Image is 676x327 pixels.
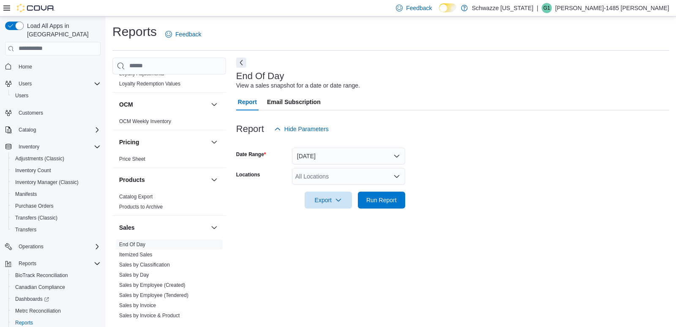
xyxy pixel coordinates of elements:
[15,142,101,152] span: Inventory
[112,23,157,40] h1: Reports
[119,118,171,124] a: OCM Weekly Inventory
[209,99,219,110] button: OCM
[119,223,135,232] h3: Sales
[236,151,266,158] label: Date Range
[236,81,360,90] div: View a sales snapshot for a date or date range.
[439,3,457,12] input: Dark Mode
[8,176,104,188] button: Inventory Manager (Classic)
[119,118,171,125] span: OCM Weekly Inventory
[15,242,101,252] span: Operations
[15,203,54,209] span: Purchase Orders
[12,213,101,223] span: Transfers (Classic)
[15,62,35,72] a: Home
[12,201,101,211] span: Purchase Orders
[15,61,101,72] span: Home
[15,79,35,89] button: Users
[238,93,257,110] span: Report
[15,92,28,99] span: Users
[209,223,219,233] button: Sales
[12,306,101,316] span: Metrc Reconciliation
[12,306,64,316] a: Metrc Reconciliation
[236,71,284,81] h3: End Of Day
[12,270,71,280] a: BioTrack Reconciliation
[19,80,32,87] span: Users
[15,242,47,252] button: Operations
[12,201,57,211] a: Purchase Orders
[209,175,219,185] button: Products
[2,60,104,73] button: Home
[119,272,149,278] span: Sales by Day
[119,193,153,200] span: Catalog Export
[236,124,264,134] h3: Report
[119,261,170,268] span: Sales by Classification
[119,302,156,308] a: Sales by Invoice
[119,292,188,298] a: Sales by Employee (Tendered)
[12,282,101,292] span: Canadian Compliance
[19,260,36,267] span: Reports
[2,107,104,119] button: Customers
[12,189,40,199] a: Manifests
[366,196,397,204] span: Run Report
[15,107,101,118] span: Customers
[8,224,104,236] button: Transfers
[292,148,405,165] button: [DATE]
[119,81,180,87] a: Loyalty Redemption Values
[162,26,204,43] a: Feedback
[19,143,39,150] span: Inventory
[119,138,207,146] button: Pricing
[8,293,104,305] a: Dashboards
[119,251,153,258] span: Itemized Sales
[8,281,104,293] button: Canadian Compliance
[12,154,68,164] a: Adjustments (Classic)
[119,176,145,184] h3: Products
[119,80,180,87] span: Loyalty Redemption Values
[236,171,260,178] label: Locations
[17,4,55,12] img: Cova
[119,156,145,162] a: Price Sheet
[8,305,104,317] button: Metrc Reconciliation
[2,78,104,90] button: Users
[310,192,347,209] span: Export
[555,3,669,13] p: [PERSON_NAME]-1485 [PERSON_NAME]
[542,3,552,13] div: Gabriel-1485 Montoya
[8,90,104,102] button: Users
[119,282,185,288] a: Sales by Employee (Created)
[119,241,145,248] span: End Of Day
[15,125,39,135] button: Catalog
[112,69,226,92] div: Loyalty
[8,188,104,200] button: Manifests
[267,93,321,110] span: Email Subscription
[15,142,43,152] button: Inventory
[15,272,68,279] span: BioTrack Reconciliation
[119,262,170,268] a: Sales by Classification
[472,3,534,13] p: Schwazze [US_STATE]
[119,138,139,146] h3: Pricing
[19,63,32,70] span: Home
[24,22,101,38] span: Load All Apps in [GEOGRAPHIC_DATA]
[15,191,37,198] span: Manifests
[12,294,101,304] span: Dashboards
[15,308,61,314] span: Metrc Reconciliation
[119,156,145,162] span: Price Sheet
[119,272,149,278] a: Sales by Day
[119,292,188,299] span: Sales by Employee (Tendered)
[112,154,226,168] div: Pricing
[12,282,68,292] a: Canadian Compliance
[119,282,185,289] span: Sales by Employee (Created)
[119,204,163,210] a: Products to Archive
[12,177,101,187] span: Inventory Manager (Classic)
[12,213,61,223] a: Transfers (Classic)
[112,116,226,130] div: OCM
[2,241,104,253] button: Operations
[119,194,153,200] a: Catalog Export
[8,269,104,281] button: BioTrack Reconciliation
[15,125,101,135] span: Catalog
[12,177,82,187] a: Inventory Manager (Classic)
[119,313,180,319] a: Sales by Invoice & Product
[15,226,36,233] span: Transfers
[12,91,32,101] a: Users
[8,153,104,165] button: Adjustments (Classic)
[15,179,79,186] span: Inventory Manager (Classic)
[209,137,219,147] button: Pricing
